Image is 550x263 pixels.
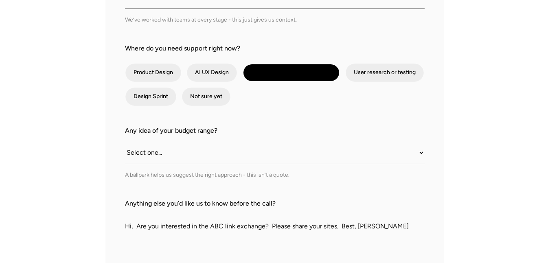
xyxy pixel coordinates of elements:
label: Anything else you’d like us to know before the call? [125,199,425,208]
label: Where do you need support right now? [125,44,425,53]
div: We’ve worked with teams at every stage - this just gives us context. [125,15,425,24]
div: A ballpark helps us suggest the right approach - this isn’t a quote. [125,171,425,179]
label: Any idea of your budget range? [125,126,425,136]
